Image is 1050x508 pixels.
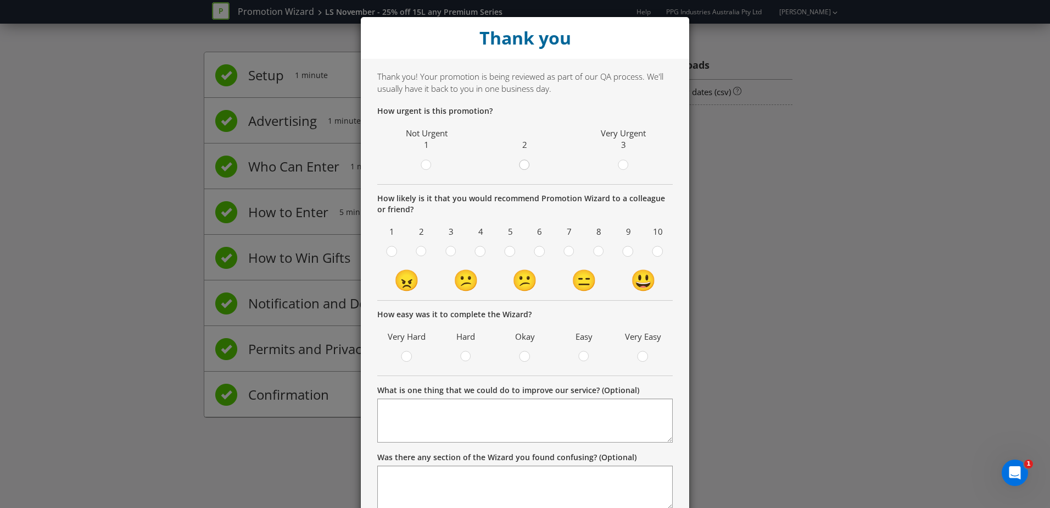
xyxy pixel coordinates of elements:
label: Was there any section of the Wizard you found confusing? (Optional) [377,452,636,463]
span: 3 [439,223,463,240]
span: 3 [621,139,626,150]
span: Very Easy [619,328,667,345]
td: 😕 [437,265,496,295]
div: Close [361,17,689,59]
td: 😃 [613,265,673,295]
span: 2 [522,139,527,150]
td: 😕 [495,265,555,295]
span: 10 [646,223,670,240]
span: 8 [587,223,611,240]
td: 😑 [555,265,614,295]
td: 😠 [377,265,437,295]
span: Very Urgent [601,128,646,139]
span: Thank you! Your promotion is being reviewed as part of our QA process. We'll usually have it back... [377,71,663,93]
label: What is one thing that we could do to improve our service? (Optional) [377,385,639,396]
p: How urgent is this promotion? [377,106,673,117]
span: 4 [468,223,493,240]
span: Easy [560,328,608,345]
span: 6 [528,223,552,240]
span: Hard [442,328,490,345]
span: Not Urgent [406,128,448,139]
iframe: Intercom live chat [1002,460,1028,486]
p: How easy was it to complete the Wizard? [377,309,673,320]
span: 1 [380,223,404,240]
span: 7 [557,223,582,240]
strong: Thank you [479,26,571,49]
span: Very Hard [383,328,431,345]
span: 1 [1024,460,1033,468]
p: How likely is it that you would recommend Promotion Wizard to a colleague or friend? [377,193,673,215]
span: 5 [498,223,522,240]
span: 2 [410,223,434,240]
span: 1 [424,139,429,150]
span: Okay [501,328,549,345]
span: 9 [616,223,640,240]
